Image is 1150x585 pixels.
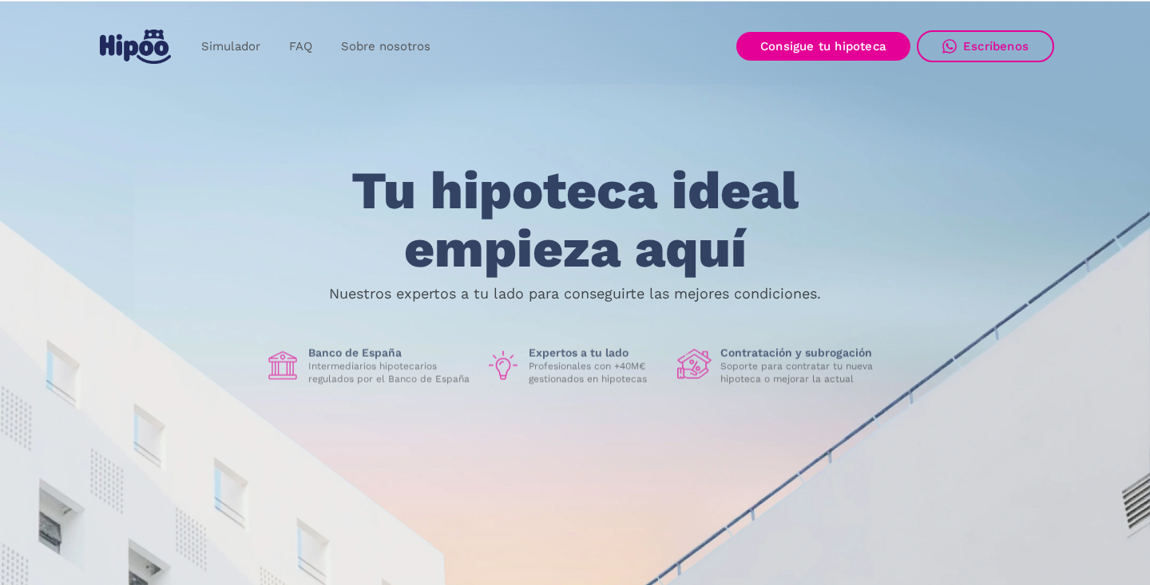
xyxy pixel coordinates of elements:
h1: Contratación y subrogación [720,346,885,360]
p: Soporte para contratar tu nueva hipoteca o mejorar la actual [720,360,885,385]
p: Nuestros expertos a tu lado para conseguirte las mejores condiciones. [329,287,821,300]
h1: Expertos a tu lado [529,346,664,360]
a: Escríbenos [917,30,1054,62]
a: Sobre nosotros [327,31,445,62]
p: Intermediarios hipotecarios regulados por el Banco de España [308,360,473,385]
h1: Banco de España [308,346,473,360]
a: home [96,23,174,70]
h1: Tu hipoteca ideal empieza aquí [272,162,878,278]
a: Consigue tu hipoteca [736,32,910,61]
p: Profesionales con +40M€ gestionados en hipotecas [529,360,664,385]
a: FAQ [275,31,327,62]
div: Escríbenos [963,39,1029,53]
a: Simulador [187,31,275,62]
